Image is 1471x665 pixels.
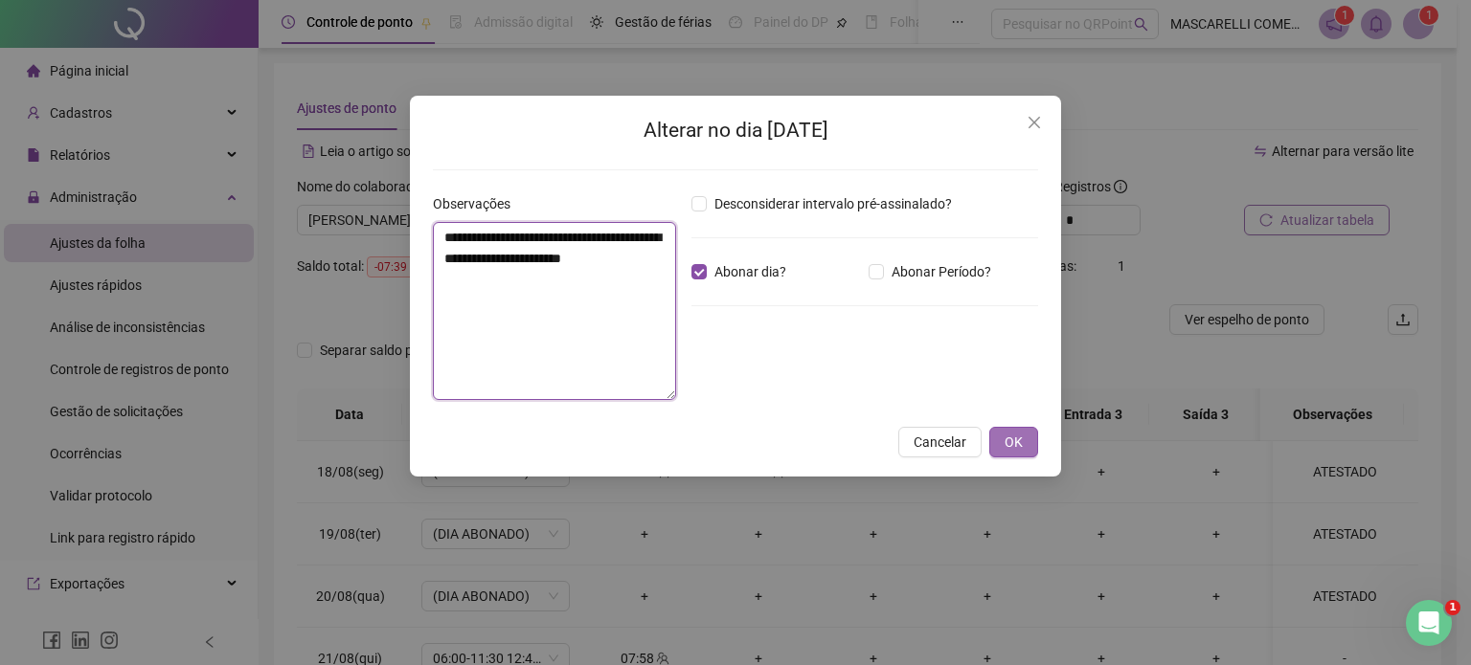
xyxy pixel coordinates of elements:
[898,427,982,457] button: Cancelar
[433,193,523,214] label: Observações
[989,427,1038,457] button: OK
[1005,432,1023,453] span: OK
[433,115,1038,146] h2: Alterar no dia [DATE]
[707,193,960,214] span: Desconsiderar intervalo pré-assinalado?
[707,261,794,282] span: Abonar dia?
[1027,115,1042,130] span: close
[1445,600,1460,615] span: 1
[914,432,966,453] span: Cancelar
[884,261,999,282] span: Abonar Período?
[1019,107,1050,138] button: Close
[1406,600,1452,646] iframe: Intercom live chat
